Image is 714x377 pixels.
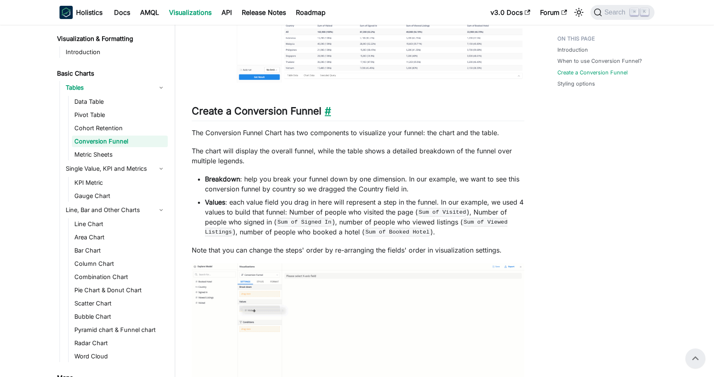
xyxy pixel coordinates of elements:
[55,33,168,45] a: Visualization & Formatting
[72,271,168,283] a: Combination Chart
[192,128,524,138] p: The Conversion Funnel Chart has two components to visualize your funnel: the chart and the table.
[72,149,168,160] a: Metric Sheets
[590,5,654,20] button: Search (Command+K)
[72,284,168,296] a: Pie Chart & Donut Chart
[72,324,168,336] a: Pyramid chart & Funnel chart
[72,136,168,147] a: Conversion Funnel
[72,218,168,230] a: Line Chart
[192,146,524,166] p: The chart will display the overall funnel, while the table shows a detailed breakdown of the funn...
[630,8,638,16] kbd: ⌘
[135,6,164,19] a: AMQL
[72,245,168,256] a: Bar Chart
[76,7,102,17] b: Holistics
[72,122,168,134] a: Cohort Retention
[237,6,291,19] a: Release Notes
[640,8,649,16] kbd: K
[685,348,705,368] button: Scroll back to top
[72,311,168,322] a: Bubble Chart
[63,162,168,175] a: Single Value, KPI and Metrics
[602,9,631,16] span: Search
[72,351,168,362] a: Word Cloud
[55,68,168,79] a: Basic Charts
[72,177,168,188] a: KPI Metric
[192,105,524,121] h2: Create a Conversion Funnel
[291,6,331,19] a: Roadmap
[63,46,168,58] a: Introduction
[557,80,595,88] a: Styling options
[109,6,135,19] a: Docs
[205,197,524,237] li: : each value field you drag in here will represent a step in the funnel. In our example, we used ...
[51,25,175,377] nav: Docs sidebar
[72,96,168,107] a: Data Table
[364,228,431,236] code: Sum of Booked Hotel
[486,6,535,19] a: v3.0 Docs
[418,208,467,216] code: Sum of Visited
[72,109,168,121] a: Pivot Table
[63,81,168,94] a: Tables
[63,203,168,217] a: Line, Bar and Other Charts
[572,6,585,19] button: Switch between dark and light mode (currently light mode)
[205,175,240,183] strong: Breakdown
[59,6,73,19] img: Holistics
[205,174,524,194] li: : help you break your funnel down by one dimension. In our example, we want to see this conversio...
[72,231,168,243] a: Area Chart
[557,57,642,65] a: When to use Conversion Funnel?
[59,6,102,19] a: HolisticsHolistics
[535,6,572,19] a: Forum
[321,105,331,117] a: Direct link to Create a Conversion Funnel
[192,245,524,255] p: Note that you can change the steps' order by re-arranging the fields' order in visualization sett...
[205,218,507,236] code: Sum of Viewed Listings
[557,46,588,54] a: Introduction
[72,337,168,349] a: Radar Chart
[217,6,237,19] a: API
[72,258,168,270] a: Column Chart
[276,218,333,226] code: Sum of Signed In
[557,69,628,76] a: Create a Conversion Funnel
[72,190,168,202] a: Gauge Chart
[72,298,168,309] a: Scatter Chart
[164,6,217,19] a: Visualizations
[205,198,225,206] strong: Values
